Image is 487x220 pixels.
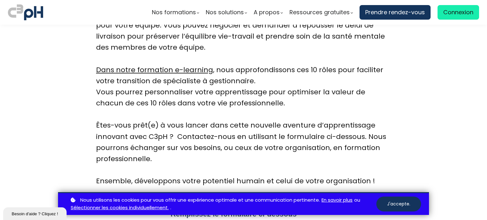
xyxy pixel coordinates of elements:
[96,175,391,186] div: Ensemble, développons votre potentiel humain et celui de votre organisation !
[152,8,196,17] span: Nos formations
[321,196,353,204] a: En savoir plus
[443,8,473,17] span: Connexion
[80,196,320,204] span: Nous utilisons les cookies pour vous offrir une expérience optimale et une communication pertinente.
[360,5,431,20] a: Prendre rendez-vous
[438,5,479,20] a: Connexion
[69,196,376,212] p: ou .
[3,206,68,220] iframe: chat widget
[71,204,169,212] a: Sélectionner les cookies individuellement.
[365,8,425,17] span: Prendre rendez-vous
[289,8,350,17] span: Ressources gratuites
[376,197,421,211] button: J'accepte.
[8,3,43,22] img: logo C3PH
[96,120,391,175] div: Êtes-vous prêt(e) à vous lancer dans cette nouvelle aventure d’apprentissage innovant avec C3pH ?...
[96,86,391,120] div: Vous pourrez personnaliser votre apprentissage pour optimiser la valeur de chacun de ces 10 rôles...
[254,8,280,17] span: A propos
[96,65,213,75] a: Dans notre formation e-learning
[206,8,244,17] span: Nos solutions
